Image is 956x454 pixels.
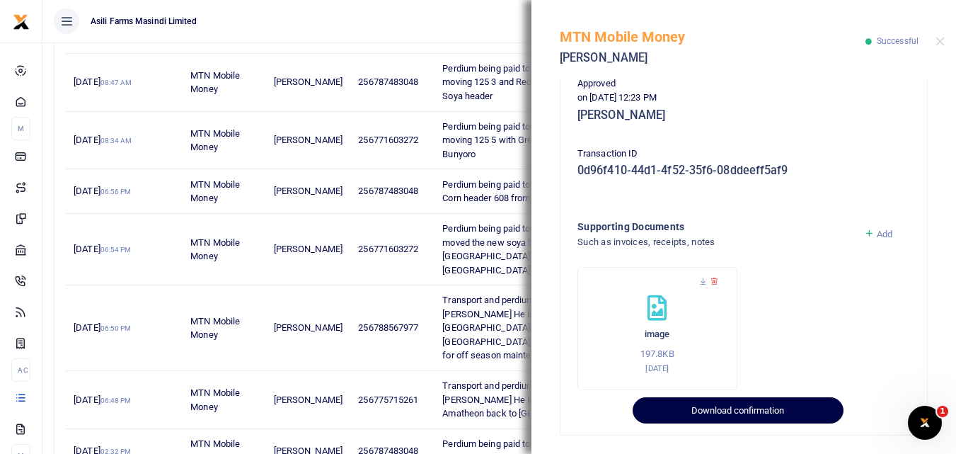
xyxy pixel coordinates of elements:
span: [PERSON_NAME] [274,76,342,87]
small: 08:47 AM [100,79,132,86]
span: Add [877,229,892,239]
a: Add [864,229,893,239]
p: Transaction ID [577,147,910,161]
span: MTN Mobile Money [190,128,240,153]
img: logo-small [13,13,30,30]
span: [DATE] [74,395,131,405]
span: [PERSON_NAME] [274,186,342,196]
h4: Such as invoices, receipts, notes [577,234,853,250]
h5: [PERSON_NAME] [560,51,865,65]
span: 256771603272 [358,244,418,254]
span: MTN Mobile Money [190,70,240,95]
small: 06:54 PM [100,246,132,254]
span: 256771603272 [358,135,418,145]
a: logo-small logo-large logo-large [13,16,30,26]
span: 256775715261 [358,395,418,405]
span: Transport and perdium being paid to [PERSON_NAME] He is moving from [GEOGRAPHIC_DATA] to [GEOGRAP... [442,295,615,361]
p: on [DATE] 12:23 PM [577,91,910,106]
iframe: Intercom live chat [908,406,942,440]
h6: image [592,329,722,340]
span: [DATE] [74,322,131,333]
span: MTN Mobile Money [190,316,240,341]
span: [DATE] [74,135,132,145]
span: MTN Mobile Money [190,387,240,412]
span: 1 [937,406,948,417]
small: 06:50 PM [100,324,132,332]
span: MTN Mobile Money [190,179,240,204]
small: 06:56 PM [100,188,132,195]
span: [PERSON_NAME] [274,244,342,254]
span: Transport and perdium being paid to [PERSON_NAME] He is moving from Amatheon back to [GEOGRAPHIC_... [442,380,606,419]
span: Perdium being paid to [PERSON_NAME] He is moving 125 5 with Green trailer from Kilak to Bunyoro [442,121,624,159]
small: 08:34 AM [100,137,132,144]
h5: 0d96f410-44d1-4f52-35f6-08ddeeff5af9 [577,164,910,178]
button: Download confirmation [633,397,843,424]
li: Ac [11,358,30,382]
li: M [11,117,30,140]
p: 197.8KB [592,347,722,362]
span: Perdium being paid to [PERSON_NAME] He is moving 125 3 and Red Trailer to Kilak to pick Soya header [442,63,624,101]
p: Approved [577,76,910,91]
span: Asili Farms Masindi Limited [85,15,202,28]
span: 256787483048 [358,76,418,87]
small: [DATE] [645,363,669,373]
span: [DATE] [74,76,132,87]
span: MTN Mobile Money [190,237,240,262]
h4: Supporting Documents [577,219,853,234]
span: Perdium being paid to Kugonza He is moving Corn header 608 from Kilak to Bunyoro [442,179,622,204]
span: Perdium being paid to [PERSON_NAME] moved the new soya header 635f from [GEOGRAPHIC_DATA] to [GEO... [442,223,601,276]
h5: [PERSON_NAME] [577,108,910,123]
h5: MTN Mobile Money [560,28,865,45]
small: 06:48 PM [100,397,132,404]
span: 256787483048 [358,186,418,196]
button: Close [935,37,945,46]
span: Successful [877,36,918,46]
span: [PERSON_NAME] [274,135,342,145]
span: [PERSON_NAME] [274,322,342,333]
span: [DATE] [74,186,131,196]
span: 256788567977 [358,322,418,333]
span: [PERSON_NAME] [274,395,342,405]
span: [DATE] [74,244,131,254]
div: image [577,267,737,390]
